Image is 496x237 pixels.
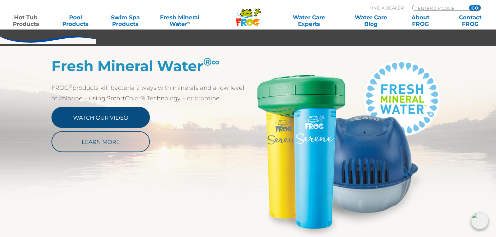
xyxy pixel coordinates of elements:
[451,14,489,27] a: ContactFROG
[471,212,488,229] img: openIcon
[51,107,150,128] a: Watch Our Video
[351,14,390,27] a: Water CareBlog
[469,5,481,10] input: GO
[187,20,190,25] sup: ∞
[51,83,248,104] p: FROG products kill bacteria 2 ways with minerals and a low level of chlorine – using SmartChlor® ...
[369,5,404,11] p: Find A Dealer
[156,14,204,27] a: Fresh MineralWater∞
[56,14,95,27] a: PoolProducts
[417,5,462,11] input: Zip Code Form
[212,55,220,68] em: ∞
[203,55,220,68] sup: ®
[7,14,45,27] a: Hot TubProducts
[401,14,440,27] a: AboutFROG
[51,131,150,152] a: Learn More
[51,57,248,74] h2: Fresh Mineral Water
[69,83,72,89] sup: ®
[106,14,145,27] a: Swim SpaProducts
[278,14,340,27] a: Water CareExperts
